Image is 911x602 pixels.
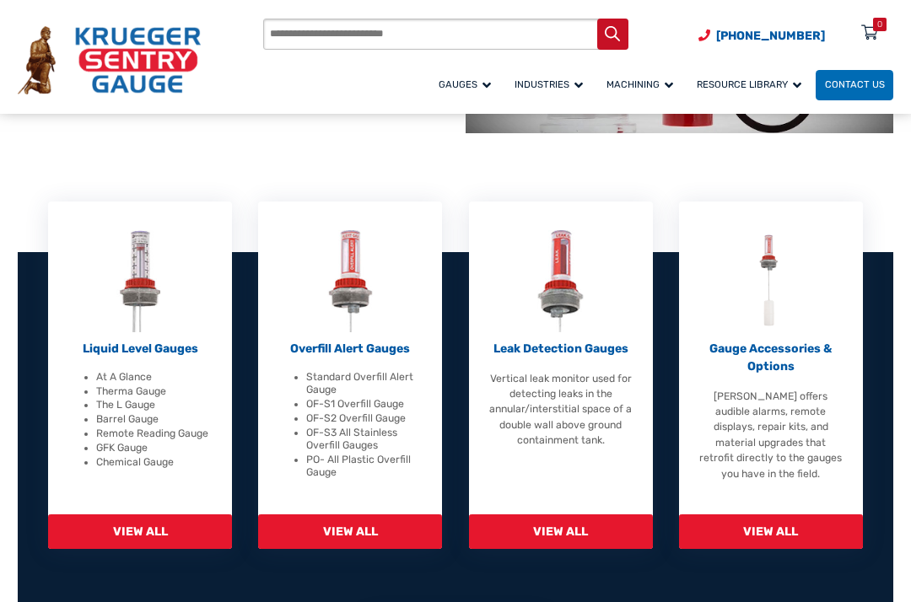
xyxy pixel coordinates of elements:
p: Gauge Accessories & Options [698,340,844,375]
a: Resource Library [687,67,816,102]
span: View All [258,514,442,549]
span: Resource Library [697,78,801,90]
a: Industries [505,67,597,102]
a: Contact Us [816,70,893,100]
p: Vertical leak monitor used for detecting leaks in the annular/interstitial space of a double wall... [487,371,633,449]
a: Gauges [429,67,505,102]
span: [PHONE_NUMBER] [716,29,825,43]
a: Liquid Level Gauges Liquid Level Gauges At A Glance Therma Gauge The L Gauge Barrel Gauge Remote ... [48,202,232,548]
img: Overfill Alert Gauges [327,230,374,332]
a: Machining [597,67,687,102]
p: Liquid Level Gauges [67,340,213,357]
li: OF-S2 Overfill Gauge [306,412,423,425]
li: The L Gauge [96,399,213,411]
li: Barrel Gauge [96,413,213,426]
li: Therma Gauge [96,385,213,398]
p: Overfill Alert Gauges [277,340,423,357]
p: [PERSON_NAME] offers audible alarms, remote displays, repair kits, and material upgrades that ret... [698,389,844,481]
li: Remote Reading Gauge [96,427,213,440]
img: Krueger Sentry Gauge [18,26,201,94]
a: Gauge Accessories & Options Gauge Accessories & Options [PERSON_NAME] offers audible alarms, remo... [679,202,863,548]
img: Gauge Accessories & Options [747,230,795,332]
span: Contact Us [825,78,885,90]
span: Industries [515,78,583,90]
li: GFK Gauge [96,442,213,454]
span: Gauges [439,78,491,90]
p: Leak Detection Gauges [487,340,633,357]
span: Machining [606,78,673,90]
li: At A Glance [96,371,213,384]
span: View All [679,514,863,549]
img: Liquid Level Gauges [116,230,164,332]
div: 0 [877,18,882,31]
li: OF-S3 All Stainless Overfill Gauges [306,427,423,453]
a: Leak Detection Gauges Leak Detection Gauges Vertical leak monitor used for detecting leaks in the... [469,202,653,548]
li: Standard Overfill Alert Gauge [306,371,423,397]
a: Phone Number (920) 434-8860 [698,27,825,45]
li: OF-S1 Overfill Gauge [306,398,423,411]
li: Chemical Gauge [96,456,213,469]
li: PO- All Plastic Overfill Gauge [306,454,423,480]
span: View All [48,514,232,549]
span: View All [469,514,653,549]
a: Overfill Alert Gauges Overfill Alert Gauges Standard Overfill Alert Gauge OF-S1 Overfill Gauge OF... [258,202,442,548]
img: Leak Detection Gauges [537,230,584,332]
